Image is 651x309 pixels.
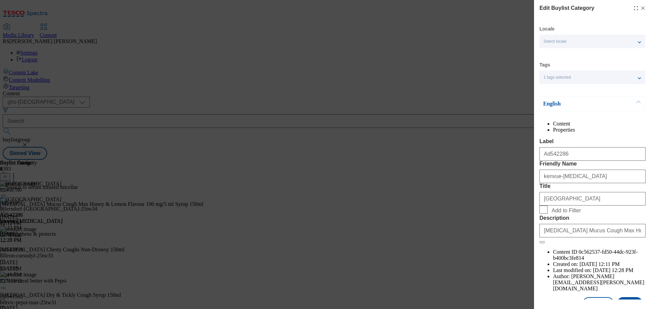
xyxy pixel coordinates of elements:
label: Tags [539,63,550,67]
label: Friendly Name [539,161,646,167]
label: Description [539,215,646,221]
label: Label [539,138,646,144]
input: Enter Description [539,224,646,237]
button: Select locale [539,35,645,48]
li: Last modified on: [553,267,646,273]
input: Enter Title [539,192,646,206]
li: Author: [553,273,646,292]
li: Content ID [553,249,646,261]
span: [DATE] 12:28 PM [593,267,633,273]
button: 1 tags selected [539,71,645,84]
input: Enter Label [539,147,646,161]
label: Title [539,183,646,189]
span: Add to Filter [552,208,581,214]
li: Content [553,121,646,127]
input: Enter Friendly Name [539,170,646,183]
label: Locale [539,27,554,31]
h4: Edit Buylist Category [539,4,594,12]
li: Properties [553,127,646,133]
span: 0c562537-fd50-44dc-923f-b400bc3fe814 [553,249,638,261]
span: [DATE] 12:11 PM [579,261,620,267]
span: Select locale [544,39,567,44]
span: [PERSON_NAME][EMAIL_ADDRESS][PERSON_NAME][DOMAIN_NAME] [553,273,644,291]
span: 1 tags selected [544,75,571,80]
p: English [543,100,614,107]
li: Created on: [553,261,646,267]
